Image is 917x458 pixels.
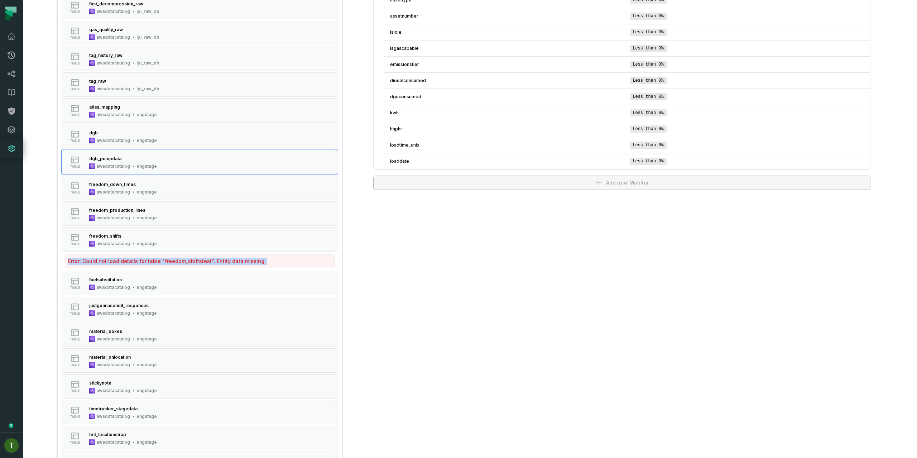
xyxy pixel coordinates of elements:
[630,93,666,100] span: Less than 0%
[70,87,80,91] span: table
[62,374,338,399] button: tableawsdatacatalogengstage
[136,336,157,342] div: engstage
[62,400,338,424] button: tableawsdatacatalogengstage
[89,130,98,135] div: dgb
[62,72,338,97] button: tableawsdatacataloglpi_raw_db
[630,158,666,165] span: Less than 0%
[62,201,338,226] button: tableawsdatacatalogengstage
[65,254,335,268] div: Error: Could not load details for table " freedom_shiftstest ". Entity data missing.
[96,362,130,368] div: awsdatacatalog
[89,156,121,161] div: dgb_pumpdata
[89,354,131,360] div: material_onlocation
[70,216,80,220] span: table
[62,21,338,45] button: tableawsdatacataloglpi_raw_db
[136,310,157,316] div: engstage
[70,242,80,246] span: table
[390,110,627,116] span: kwh
[96,112,130,118] div: awsdatacatalog
[96,189,130,195] div: awsdatacatalog
[4,438,19,453] img: avatar of Tomer Galun
[70,312,80,315] span: table
[630,77,666,84] span: Less than 0%
[62,271,338,295] button: tableawsdatacatalogengstage
[70,36,80,39] span: table
[70,338,80,341] span: table
[390,46,627,51] span: isgascapable
[136,86,159,92] div: lpi_raw_db
[70,363,80,367] span: table
[390,29,627,35] span: isidle
[630,61,666,68] span: Less than 0%
[62,297,338,321] button: tableawsdatacatalogengstage
[373,176,870,190] button: Add new Monitor
[62,124,338,148] button: tableawsdatacatalogengstage
[89,182,136,187] div: freedom_down_times
[96,9,130,14] div: awsdatacatalog
[89,277,122,282] div: fuelsubstitution
[62,98,338,123] button: tableawsdatacatalogengstage
[8,423,14,429] div: Tooltip anchor
[96,439,130,445] div: awsdatacatalog
[390,158,627,164] span: loaddate
[390,13,627,19] span: assetnumber
[630,109,666,116] span: Less than 0%
[89,1,143,6] div: fast_decompression_raw
[136,34,159,40] div: lpi_raw_db
[62,227,338,252] button: tableawsdatacatalogengstage
[62,426,338,450] button: tableawsdatacatalogengstage
[70,191,80,194] span: table
[96,310,130,316] div: awsdatacatalog
[96,215,130,221] div: awsdatacatalog
[70,62,80,65] span: table
[89,432,126,437] div: tmt_locationstrap
[390,126,627,132] span: hhphr
[136,362,157,368] div: engstage
[70,415,80,419] span: table
[136,285,157,290] div: engstage
[62,348,338,373] button: tableawsdatacatalogengstage
[630,45,666,52] span: Less than 0%
[70,441,80,444] span: table
[136,9,159,14] div: lpi_raw_db
[630,29,666,36] span: Less than 0%
[630,142,666,149] span: Less than 0%
[89,104,120,110] div: atlas_mapping
[70,165,80,168] span: table
[136,439,157,445] div: engstage
[62,47,338,71] button: tableawsdatacataloglpi_raw_db
[96,285,130,290] div: awsdatacatalog
[70,10,80,14] span: table
[89,53,123,58] div: tag_history_raw
[136,215,157,221] div: engstage
[62,323,338,347] button: tableawsdatacatalogengstage
[96,86,130,92] div: awsdatacatalog
[62,176,338,200] button: tableawsdatacatalogengstage
[136,388,157,393] div: engstage
[96,336,130,342] div: awsdatacatalog
[136,163,157,169] div: engstage
[96,414,130,419] div: awsdatacatalog
[136,112,157,118] div: engstage
[136,189,157,195] div: engstage
[136,414,157,419] div: engstage
[89,27,123,32] div: gas_quality_raw
[96,60,130,66] div: awsdatacatalog
[390,94,627,100] span: dgeconsumed
[390,142,627,148] span: loadtime_unix
[96,34,130,40] div: awsdatacatalog
[96,241,130,247] div: awsdatacatalog
[89,207,145,213] div: freedom_production_lines
[96,138,130,143] div: awsdatacatalog
[89,406,138,411] div: timetracker_stagedata
[70,389,80,393] span: table
[96,388,130,393] div: awsdatacatalog
[136,138,157,143] div: engstage
[136,241,157,247] div: engstage
[62,150,338,174] button: tableawsdatacatalogengstage
[96,163,130,169] div: awsdatacatalog
[390,78,627,84] span: dieselconsumed
[89,380,111,386] div: stickynote
[630,13,666,20] span: Less than 0%
[70,139,80,143] span: table
[89,303,149,308] div: justgonnasendit_responses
